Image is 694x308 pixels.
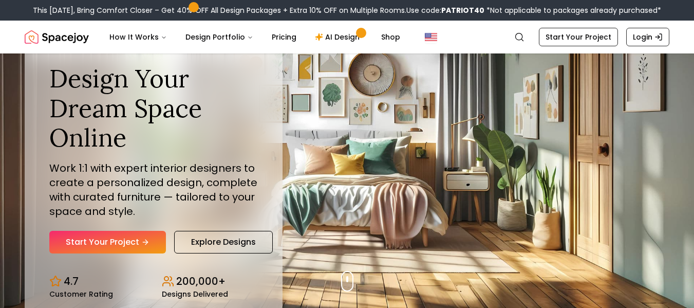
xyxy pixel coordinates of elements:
[307,27,371,47] a: AI Design
[49,64,258,153] h1: Design Your Dream Space Online
[176,274,226,288] p: 200,000+
[49,266,258,298] div: Design stats
[626,28,669,46] a: Login
[484,5,661,15] span: *Not applicable to packages already purchased*
[539,28,618,46] a: Start Your Project
[25,21,669,53] nav: Global
[162,291,228,298] small: Designs Delivered
[49,231,166,253] a: Start Your Project
[25,27,89,47] img: Spacejoy Logo
[49,291,113,298] small: Customer Rating
[64,274,79,288] p: 4.7
[174,231,273,253] a: Explore Designs
[33,5,661,15] div: This [DATE], Bring Comfort Closer – Get 40% OFF All Design Packages + Extra 10% OFF on Multiple R...
[264,27,305,47] a: Pricing
[406,5,484,15] span: Use code:
[425,31,437,43] img: United States
[101,27,175,47] button: How It Works
[441,5,484,15] b: PATRIOT40
[177,27,261,47] button: Design Portfolio
[49,161,258,219] p: Work 1:1 with expert interior designers to create a personalized design, complete with curated fu...
[25,27,89,47] a: Spacejoy
[101,27,408,47] nav: Main
[373,27,408,47] a: Shop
